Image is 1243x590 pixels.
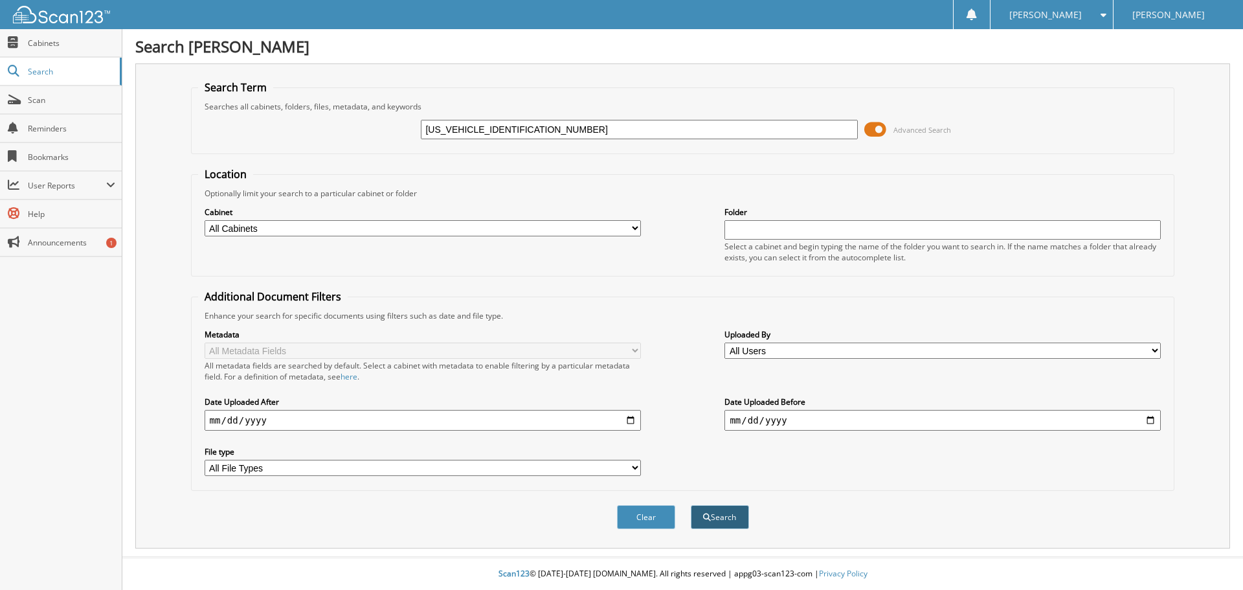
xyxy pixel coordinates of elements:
[28,123,115,134] span: Reminders
[28,66,113,77] span: Search
[205,410,641,431] input: start
[28,209,115,220] span: Help
[28,95,115,106] span: Scan
[198,101,1168,112] div: Searches all cabinets, folders, files, metadata, and keywords
[198,80,273,95] legend: Search Term
[205,446,641,457] label: File type
[198,167,253,181] legend: Location
[198,289,348,304] legend: Additional Document Filters
[724,396,1161,407] label: Date Uploaded Before
[198,188,1168,199] div: Optionally limit your search to a particular cabinet or folder
[28,180,106,191] span: User Reports
[617,505,675,529] button: Clear
[724,241,1161,263] div: Select a cabinet and begin typing the name of the folder you want to search in. If the name match...
[724,207,1161,218] label: Folder
[724,410,1161,431] input: end
[28,38,115,49] span: Cabinets
[28,152,115,163] span: Bookmarks
[28,237,115,248] span: Announcements
[498,568,530,579] span: Scan123
[341,371,357,382] a: here
[122,558,1243,590] div: © [DATE]-[DATE] [DOMAIN_NAME]. All rights reserved | appg03-scan123-com |
[13,6,110,23] img: scan123-logo-white.svg
[691,505,749,529] button: Search
[205,329,641,340] label: Metadata
[205,207,641,218] label: Cabinet
[893,125,951,135] span: Advanced Search
[135,36,1230,57] h1: Search [PERSON_NAME]
[205,360,641,382] div: All metadata fields are searched by default. Select a cabinet with metadata to enable filtering b...
[205,396,641,407] label: Date Uploaded After
[1009,11,1082,19] span: [PERSON_NAME]
[819,568,868,579] a: Privacy Policy
[724,329,1161,340] label: Uploaded By
[198,310,1168,321] div: Enhance your search for specific documents using filters such as date and file type.
[106,238,117,248] div: 1
[1132,11,1205,19] span: [PERSON_NAME]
